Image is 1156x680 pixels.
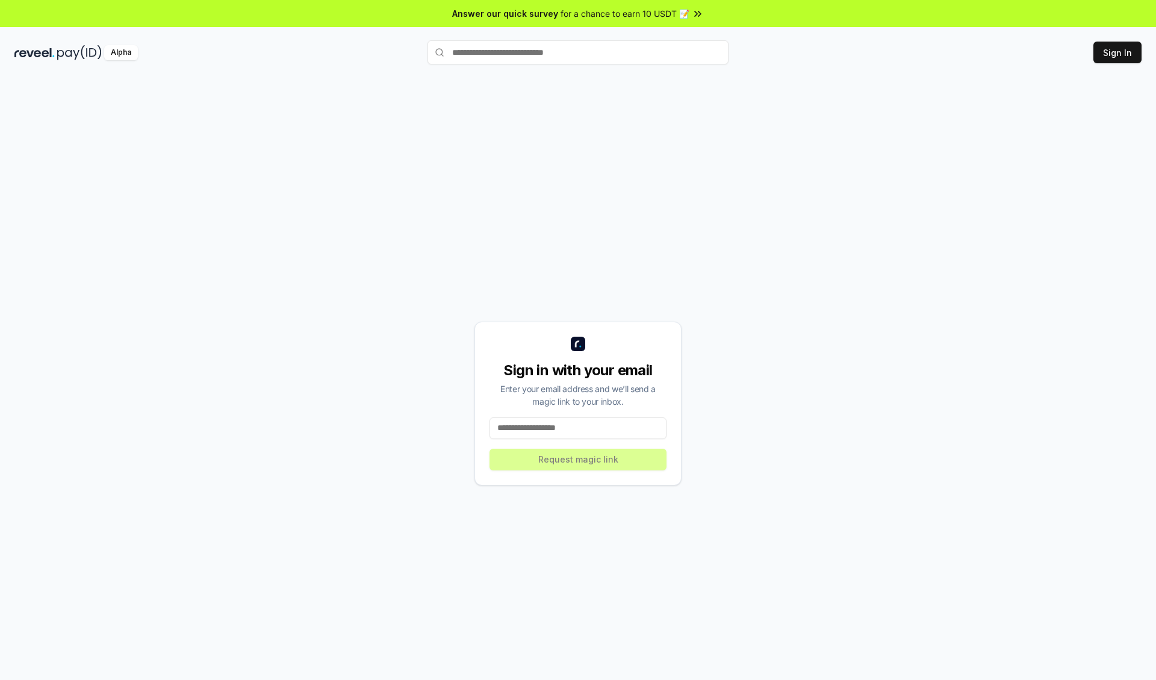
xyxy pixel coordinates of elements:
span: for a chance to earn 10 USDT 📝 [561,7,689,20]
div: Alpha [104,45,138,60]
div: Sign in with your email [489,361,667,380]
div: Enter your email address and we’ll send a magic link to your inbox. [489,382,667,408]
img: reveel_dark [14,45,55,60]
button: Sign In [1093,42,1142,63]
span: Answer our quick survey [452,7,558,20]
img: logo_small [571,337,585,351]
img: pay_id [57,45,102,60]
